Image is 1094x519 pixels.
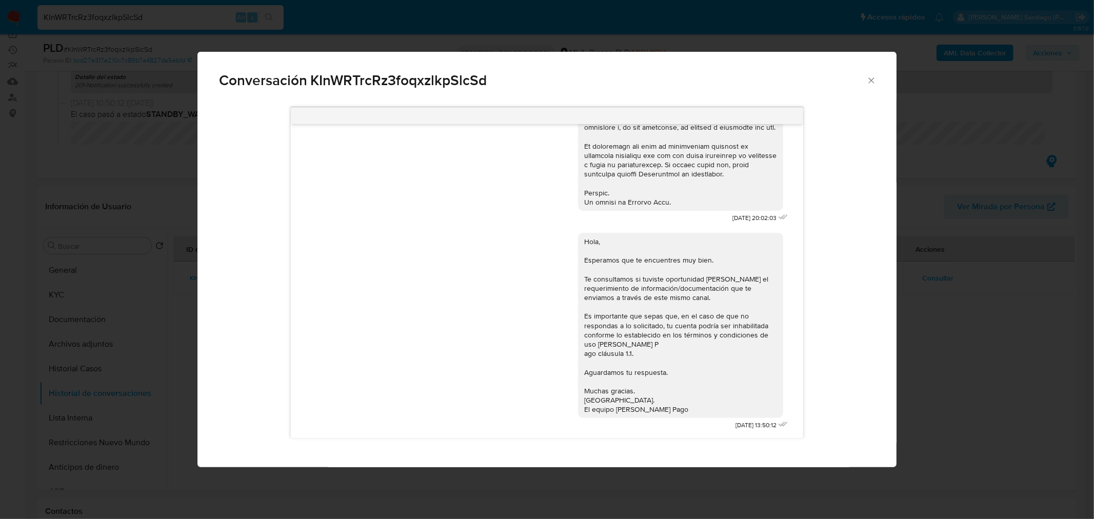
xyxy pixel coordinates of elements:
span: [DATE] 13:50:12 [735,421,777,430]
span: Conversación KInWRTrcRz3foqxzlkpSlcSd [219,73,866,88]
span: [DATE] 20:02:03 [732,214,777,223]
div: Comunicación [197,52,897,468]
div: Hola, Esperamos que te encuentres muy bien. Te consultamos si tuviste oportunidad [PERSON_NAME] e... [584,237,777,414]
button: Cerrar [866,75,876,85]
